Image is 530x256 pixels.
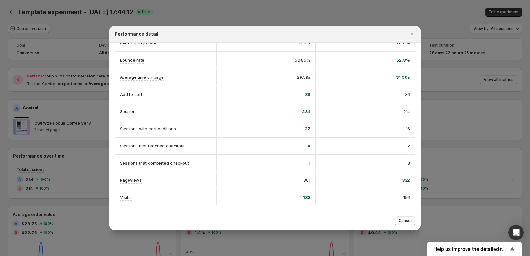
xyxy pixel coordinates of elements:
span: 50.85% [295,57,310,63]
p: Sessions [120,108,138,115]
span: 14 [306,143,310,149]
span: Help us improve the detailed report for A/B campaigns [434,246,508,252]
span: 16 [406,125,410,132]
span: 214 [403,108,410,115]
span: 12 [406,143,410,149]
span: 31.96s [396,74,410,80]
span: 332 [402,177,410,183]
p: Sessions with cart additions [120,125,176,132]
h2: Performance detail [115,31,158,37]
button: Close [408,30,417,38]
button: Cancel [395,216,415,225]
p: Bounce rate [120,57,144,63]
span: 183 [303,194,310,200]
span: 27 [305,125,310,132]
div: Open Intercom Messenger [508,225,524,240]
span: 1 [309,160,310,166]
p: Average time on page [120,74,164,80]
span: 234 [302,108,310,115]
p: Sessions that reached checkout [120,143,185,149]
span: 52.8% [396,57,410,63]
p: Click-through rate [120,40,156,46]
span: 3 [407,160,410,166]
span: 156 [403,194,410,200]
span: Cancel [399,218,412,223]
button: Show survey - Help us improve the detailed report for A/B campaigns [434,245,516,253]
p: Visitor [120,194,132,200]
span: 36 [405,91,410,98]
span: 38 [305,91,310,98]
span: 301 [303,177,310,183]
span: 24.4% [396,40,410,46]
p: Pageviews [120,177,142,183]
p: Add to cart [120,91,142,98]
p: Sessions that completed checkout [120,160,189,166]
span: 18.6% [299,40,310,46]
span: 29.59s [297,74,310,80]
